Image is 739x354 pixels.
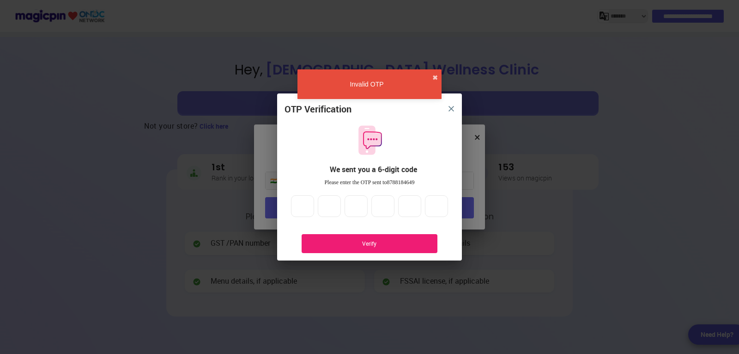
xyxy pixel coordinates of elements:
[285,103,351,116] div: OTP Verification
[301,80,432,89] div: Invalid OTP
[315,240,424,248] div: Verify
[354,124,385,156] img: otpMessageIcon.11fa9bf9.svg
[292,164,454,175] div: We sent you a 6-digit code
[448,106,454,112] img: 8zTxi7IzMsfkYqyYgBgfvSHvmzQA9juT1O3mhMgBDT8p5s20zMZ2JbefE1IEBlkXHwa7wAFxGwdILBLhkAAAAASUVORK5CYII=
[432,73,438,82] button: close
[443,100,460,117] button: close
[285,179,454,186] div: Please enter the OTP sent to 8788184649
